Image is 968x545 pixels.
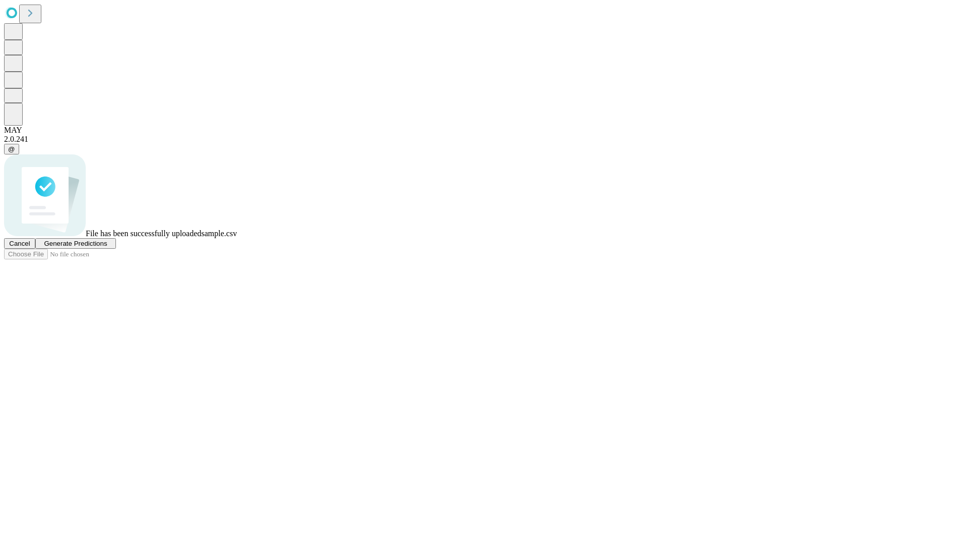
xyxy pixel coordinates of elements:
div: MAY [4,126,964,135]
button: @ [4,144,19,154]
span: Generate Predictions [44,240,107,247]
span: Cancel [9,240,30,247]
span: @ [8,145,15,153]
div: 2.0.241 [4,135,964,144]
span: File has been successfully uploaded [86,229,201,238]
span: sample.csv [201,229,237,238]
button: Generate Predictions [35,238,116,249]
button: Cancel [4,238,35,249]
